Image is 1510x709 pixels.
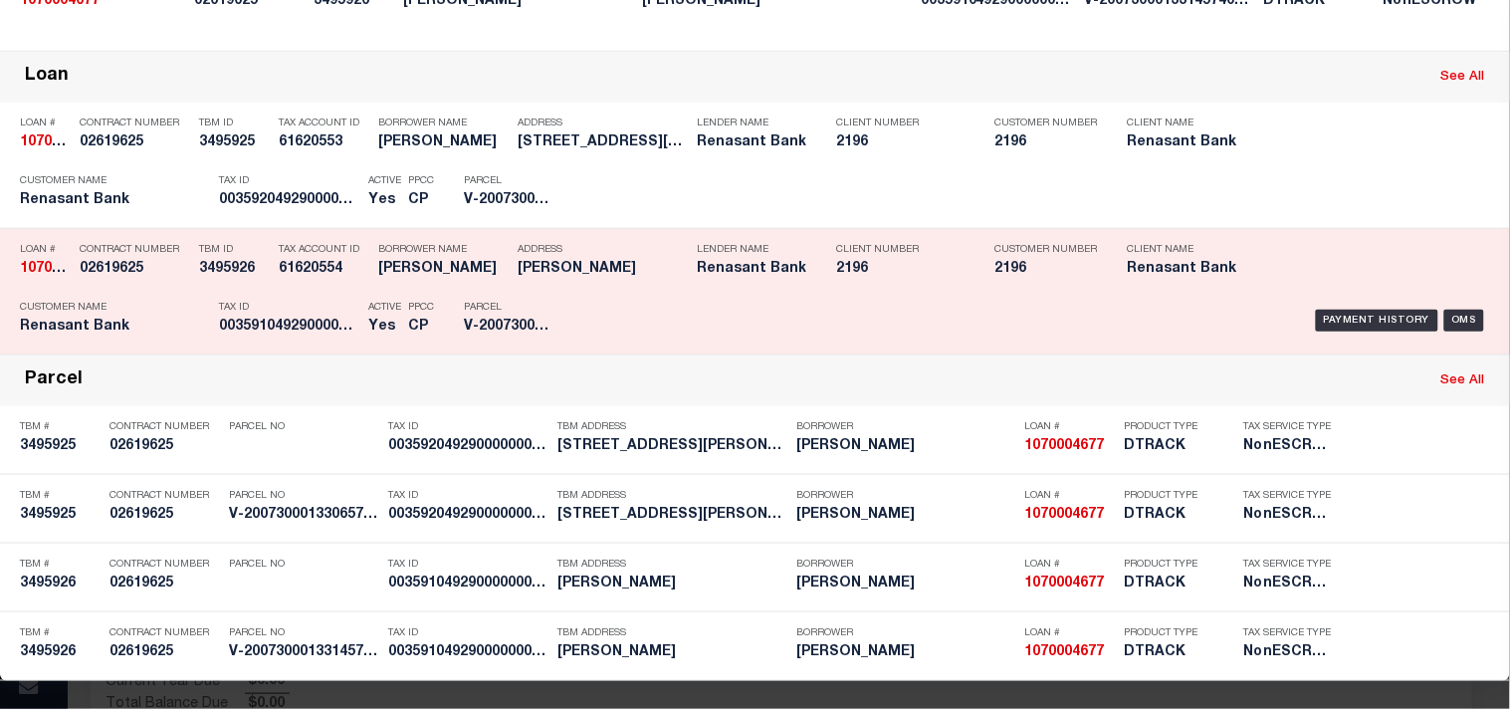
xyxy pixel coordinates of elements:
p: TBM Address [557,627,786,639]
p: Borrower [796,421,1015,433]
p: Address [518,244,687,256]
p: Contract Number [109,559,219,571]
h5: Renasant Bank [20,319,189,336]
p: Loan # [1025,559,1115,571]
p: Contract Number [109,490,219,502]
p: TBM ID [199,244,269,256]
p: Address [518,118,687,129]
p: Contract Number [109,421,219,433]
a: See All [1441,71,1485,84]
div: Payment History [1316,310,1438,332]
h5: NonESCROW [1244,644,1334,661]
h5: 2196 [995,134,1095,151]
h5: 003591049290000000000300 [388,644,547,661]
h5: 02619625 [109,507,219,524]
p: Client Number [836,244,966,256]
strong: 1070004677 [20,135,100,149]
p: Borrower [796,490,1015,502]
p: Lender Name [697,244,806,256]
p: Borrower Name [378,118,508,129]
h5: DTRACK [1125,438,1214,455]
p: Tax ID [219,175,358,187]
p: Loan # [1025,490,1115,502]
p: Parcel No [229,421,378,433]
p: Contract Number [109,627,219,639]
h5: Yes [368,192,398,209]
h5: Renasant Bank [697,261,806,278]
h5: 1070004677 [20,134,70,151]
p: TBM # [20,627,100,639]
p: Borrower Name [378,244,508,256]
h5: 3495925 [199,134,269,151]
p: PPCC [408,302,434,314]
h5: 003591049290000000000300 [219,319,358,336]
div: Parcel [25,369,83,392]
p: TBM # [20,421,100,433]
h5: DUSTINL WELLMAN [378,261,508,278]
h5: V-20073000133065739299578 [464,192,553,209]
p: TBM ID [199,118,269,129]
h5: 2196 [995,261,1095,278]
p: TBM # [20,490,100,502]
h5: 6306 B W JOHNSON RD MERIDIAN MS... [518,134,687,151]
p: Active [368,302,401,314]
h5: 02619625 [109,438,219,455]
p: Borrower [796,559,1015,571]
p: Lender Name [697,118,806,129]
p: Tax ID [388,559,547,571]
h5: 6306 B W JOHNSON RD MERIDIAN MS... [557,438,786,455]
h5: DTRACK [1125,507,1214,524]
strong: 1070004677 [1025,577,1105,591]
h5: DUSTINL WELLMAN [796,644,1015,661]
h5: CP [408,319,434,336]
h5: 003592049290000000000400 [388,507,547,524]
p: Loan # [1025,627,1115,639]
h5: 02619625 [80,261,189,278]
p: Client Name [1128,118,1297,129]
h5: 6306 B W JOHNSON RD MERIDIAN MS... [557,507,786,524]
h5: 1070004677 [1025,644,1115,661]
h5: Renasant Bank [697,134,806,151]
h5: 3495926 [20,576,100,592]
p: Loan # [1025,421,1115,433]
p: Product Type [1125,490,1214,502]
p: Loan # [20,118,70,129]
h5: 2196 [836,134,966,151]
p: Parcel No [229,559,378,571]
p: TBM Address [557,490,786,502]
h5: 02619625 [109,576,219,592]
h5: V-20073000133145740053779 [464,319,553,336]
p: Contract Number [80,118,189,129]
h5: NonESCROW [1244,576,1334,592]
p: Customer Number [995,118,1098,129]
strong: 1070004677 [1025,508,1105,522]
h5: V-20073000133145740053779 [229,644,378,661]
strong: 1070004677 [20,262,100,276]
h5: V-20073000133065739299578 [229,507,378,524]
p: Customer Name [20,175,189,187]
h5: 003591049290000000000300 [388,576,547,592]
a: See All [1441,374,1485,387]
p: Tax ID [388,627,547,639]
p: Contract Number [80,244,189,256]
h5: DUSTINL WELLMAN [796,507,1015,524]
h5: 003592049290000000000400 [388,438,547,455]
p: Loan # [20,244,70,256]
p: Tax ID [388,421,547,433]
p: Customer Number [995,244,1098,256]
h5: DTRACK [1125,576,1214,592]
strong: 1070004677 [1025,645,1105,659]
h5: 61620553 [279,134,368,151]
p: Tax Account ID [279,244,368,256]
div: Loan [25,66,69,89]
p: Tax Service Type [1244,559,1334,571]
p: Client Name [1128,244,1297,256]
p: Tax Account ID [279,118,368,129]
p: Active [368,175,401,187]
p: Parcel No [229,490,378,502]
p: Tax Service Type [1244,490,1334,502]
h5: 1070004677 [1025,438,1115,455]
h5: 1070004677 [1025,576,1115,592]
h5: Renasant Bank [20,192,189,209]
p: Parcel [464,175,553,187]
